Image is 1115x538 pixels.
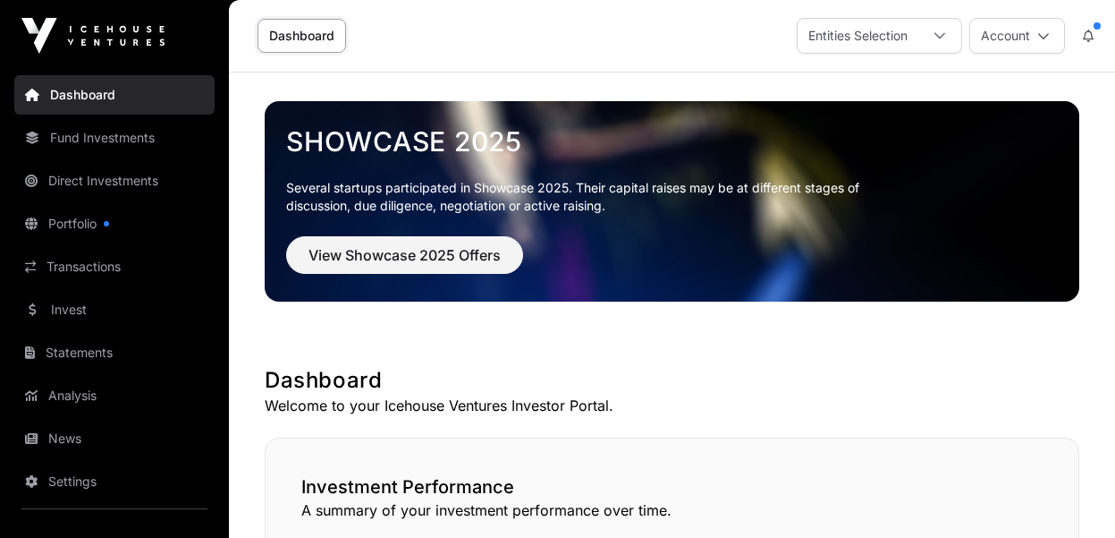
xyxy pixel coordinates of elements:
img: Showcase 2025 [265,101,1079,302]
a: Analysis [14,376,215,415]
a: Statements [14,333,215,372]
div: Entities Selection [798,19,918,53]
p: A summary of your investment performance over time. [301,500,1043,521]
span: View Showcase 2025 Offers [308,244,501,266]
a: View Showcase 2025 Offers [286,254,523,272]
a: Invest [14,290,215,329]
h2: Investment Performance [301,474,1043,500]
a: Showcase 2025 [286,125,1058,158]
a: Fund Investments [14,118,215,158]
a: Direct Investments [14,161,215,201]
img: Icehouse Ventures Logo [21,18,165,54]
a: Transactions [14,247,215,286]
a: Dashboard [14,75,215,115]
button: Account [969,18,1065,54]
a: Portfolio [14,204,215,243]
p: Several startups participated in Showcase 2025. Their capital raises may be at different stages o... [286,179,887,215]
h1: Dashboard [265,366,1079,395]
iframe: Chat Widget [1026,452,1115,538]
a: Dashboard [258,19,346,53]
a: News [14,419,215,458]
a: Settings [14,462,215,501]
p: Welcome to your Icehouse Ventures Investor Portal. [265,395,1079,416]
button: View Showcase 2025 Offers [286,236,523,274]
